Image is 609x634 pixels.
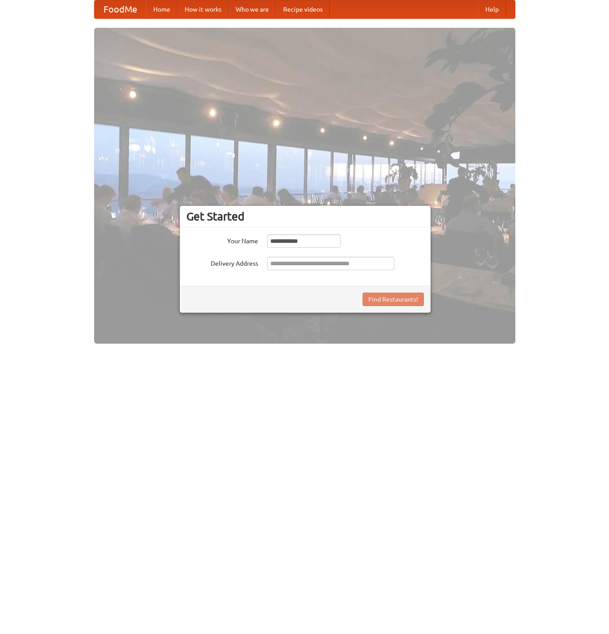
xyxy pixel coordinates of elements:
[363,293,424,306] button: Find Restaurants!
[146,0,177,18] a: Home
[177,0,229,18] a: How it works
[186,210,424,223] h3: Get Started
[186,257,258,268] label: Delivery Address
[229,0,276,18] a: Who we are
[478,0,506,18] a: Help
[186,234,258,246] label: Your Name
[276,0,330,18] a: Recipe videos
[95,0,146,18] a: FoodMe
